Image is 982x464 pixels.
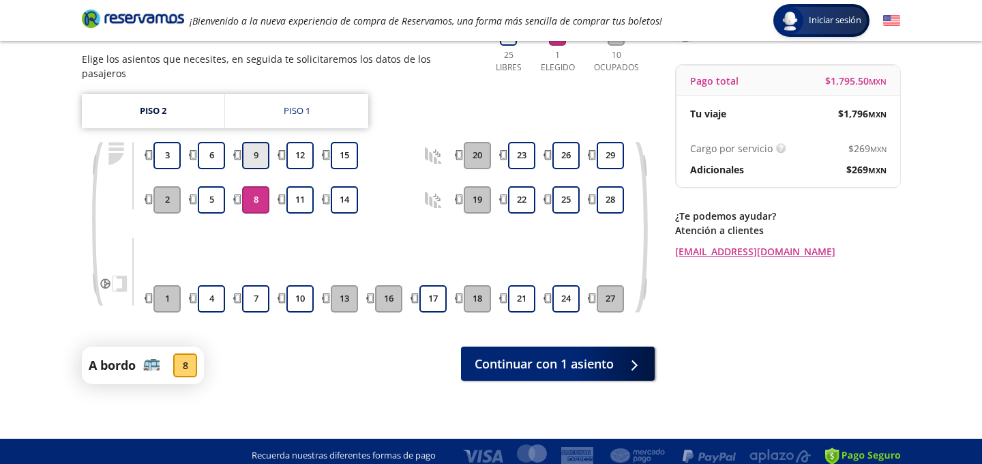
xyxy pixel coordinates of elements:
p: ¿Te podemos ayudar? [675,209,900,223]
button: 2 [153,186,181,214]
button: 9 [242,142,269,169]
button: 13 [331,285,358,313]
p: 1 Elegido [537,49,578,74]
button: 1 [153,285,181,313]
small: MXN [868,109,887,119]
p: Cargo por servicio [690,141,773,156]
button: 20 [464,142,491,169]
span: Continuar con 1 asiento [475,355,614,373]
button: 17 [419,285,447,313]
i: Brand Logo [82,8,184,29]
p: Tu viaje [690,106,726,121]
a: Brand Logo [82,8,184,33]
span: $ 1,796 [838,106,887,121]
button: 22 [508,186,535,214]
button: 15 [331,142,358,169]
a: Piso 1 [225,94,368,128]
button: 25 [552,186,580,214]
small: MXN [869,76,887,87]
button: 21 [508,285,535,313]
button: 6 [198,142,225,169]
span: $ 1,795.50 [825,74,887,88]
span: Iniciar sesión [803,14,867,27]
button: 8 [242,186,269,214]
button: 24 [552,285,580,313]
p: 25 Libres [490,49,527,74]
button: 5 [198,186,225,214]
button: 14 [331,186,358,214]
button: 27 [597,285,624,313]
p: A bordo [89,356,136,375]
p: Recuerda nuestras diferentes formas de pago [252,449,436,463]
button: 11 [286,186,314,214]
button: Continuar con 1 asiento [461,347,655,381]
a: Piso 2 [82,94,224,128]
small: MXN [870,144,887,154]
a: [EMAIL_ADDRESS][DOMAIN_NAME] [675,244,900,259]
button: English [883,12,900,29]
p: Pago total [690,74,739,88]
small: MXN [868,165,887,175]
div: Piso 1 [284,104,310,118]
button: 28 [597,186,624,214]
button: 10 [286,285,314,313]
span: $ 269 [848,141,887,156]
button: 26 [552,142,580,169]
button: 3 [153,142,181,169]
p: Adicionales [690,162,744,177]
button: 19 [464,186,491,214]
p: 10 Ocupados [588,49,644,74]
p: Elige los asientos que necesites, en seguida te solicitaremos los datos de los pasajeros [82,52,476,81]
button: 12 [286,142,314,169]
div: 8 [173,353,197,377]
button: 29 [597,142,624,169]
button: 4 [198,285,225,313]
button: 16 [375,285,402,313]
button: 23 [508,142,535,169]
p: Atención a clientes [675,223,900,237]
button: 18 [464,285,491,313]
button: 7 [242,285,269,313]
em: ¡Bienvenido a la nueva experiencia de compra de Reservamos, una forma más sencilla de comprar tus... [190,14,662,27]
span: $ 269 [846,162,887,177]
